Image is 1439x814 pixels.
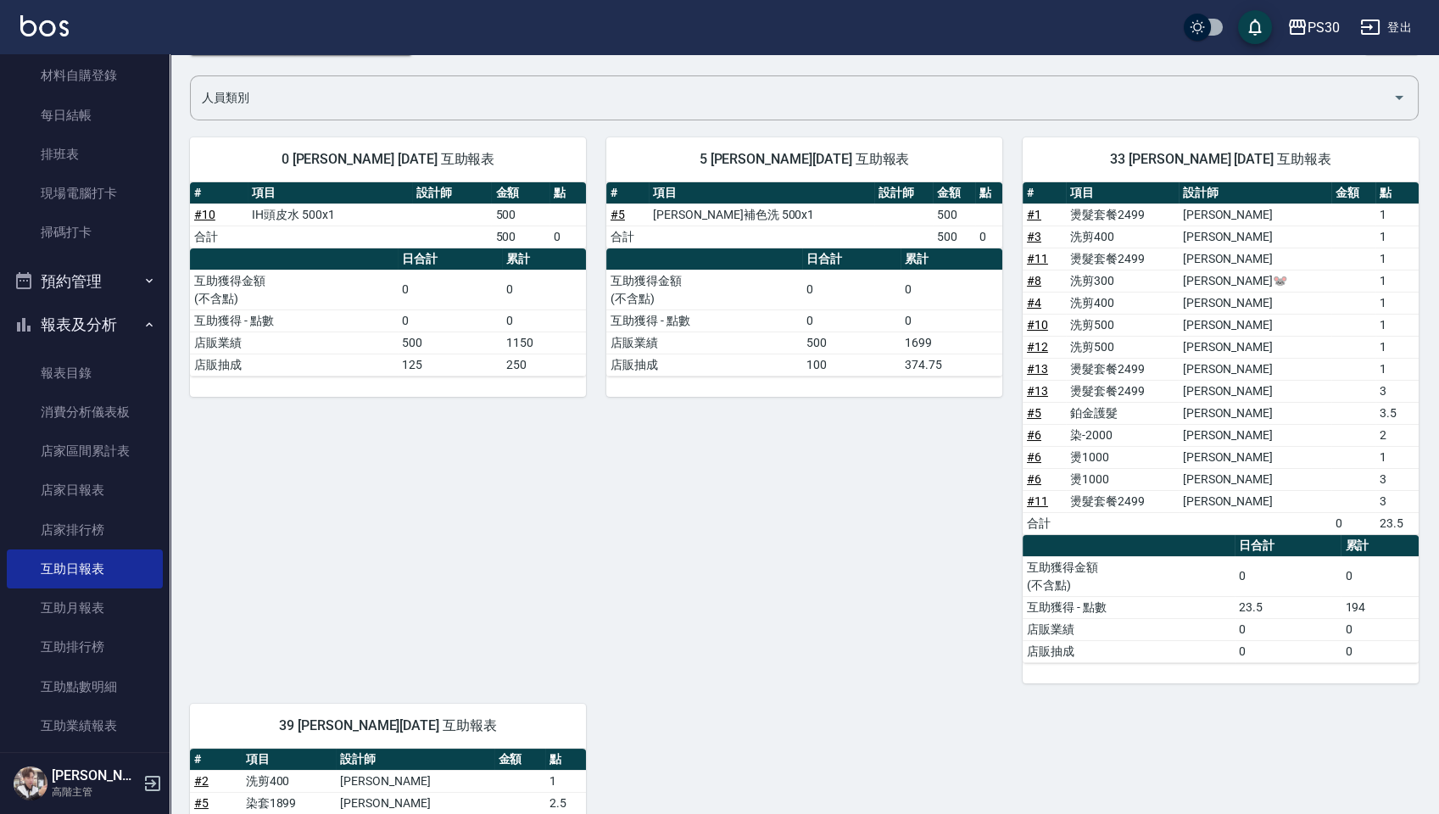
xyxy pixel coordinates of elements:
button: 登出 [1353,12,1419,43]
a: 店家日報表 [7,471,163,510]
td: 1699 [901,332,1002,354]
td: [PERSON_NAME] [1179,248,1332,270]
td: 0 [549,226,586,248]
th: 設計師 [874,182,933,204]
td: 0 [901,309,1002,332]
a: #3 [1027,230,1041,243]
a: #8 [1027,274,1041,287]
td: 1 [1375,248,1419,270]
a: #11 [1027,252,1048,265]
td: 燙1000 [1066,468,1178,490]
td: 0 [802,270,901,309]
td: [PERSON_NAME] [336,792,494,814]
td: 鉑金護髮 [1066,402,1178,424]
td: 0 [802,309,901,332]
a: 店家排行榜 [7,510,163,549]
td: 互助獲得 - 點數 [1023,596,1235,618]
input: 人員名稱 [198,83,1386,113]
td: 1 [545,770,586,792]
a: 互助點數明細 [7,667,163,706]
td: 2.5 [545,792,586,814]
td: 0 [398,309,502,332]
a: #5 [611,208,625,221]
button: save [1238,10,1272,44]
td: 洗剪500 [1066,314,1178,336]
td: 1 [1375,358,1419,380]
a: 店家區間累計表 [7,432,163,471]
td: 互助獲得金額 (不含點) [190,270,398,309]
td: [PERSON_NAME] [1179,336,1332,358]
td: 500 [802,332,901,354]
td: [PERSON_NAME] [1179,490,1332,512]
a: 互助月報表 [7,588,163,627]
button: 預約管理 [7,259,163,304]
th: 累計 [502,248,586,270]
a: #5 [194,796,209,810]
th: 金額 [491,182,549,204]
td: 染-2000 [1066,424,1178,446]
td: 染套1899 [242,792,337,814]
td: 0 [398,270,502,309]
td: [PERSON_NAME]🐭 [1179,270,1332,292]
h5: [PERSON_NAME] [52,767,138,784]
a: #5 [1027,406,1041,420]
td: 洗剪300 [1066,270,1178,292]
td: 燙髮套餐2499 [1066,248,1178,270]
img: Person [14,767,47,800]
td: 1 [1375,270,1419,292]
td: [PERSON_NAME] [1179,468,1332,490]
a: 全店業績分析表 [7,745,163,784]
p: 高階主管 [52,784,138,800]
table: a dense table [190,182,586,248]
td: 23.5 [1375,512,1419,534]
th: # [1023,182,1066,204]
td: [PERSON_NAME] [1179,446,1332,468]
img: Logo [20,15,69,36]
td: 0 [1341,556,1419,596]
a: 互助日報表 [7,549,163,588]
td: 100 [802,354,901,376]
td: 0 [1235,640,1341,662]
a: 報表目錄 [7,354,163,393]
td: 燙髮套餐2499 [1066,490,1178,512]
td: 店販業績 [606,332,802,354]
td: 125 [398,354,502,376]
td: 3 [1375,490,1419,512]
td: 1 [1375,446,1419,468]
td: 店販抽成 [606,354,802,376]
th: 點 [549,182,586,204]
td: 洗剪400 [242,770,337,792]
td: 0 [1341,640,1419,662]
table: a dense table [606,182,1002,248]
div: PS30 [1308,17,1340,38]
span: 39 [PERSON_NAME][DATE] 互助報表 [210,717,566,734]
td: 店販抽成 [1023,640,1235,662]
a: #10 [1027,318,1048,332]
button: PS30 [1280,10,1347,45]
table: a dense table [606,248,1002,376]
button: Open [1386,84,1413,111]
td: [PERSON_NAME] [1179,203,1332,226]
td: 194 [1341,596,1419,618]
th: 設計師 [1179,182,1332,204]
td: [PERSON_NAME] [1179,226,1332,248]
td: 0 [975,226,1002,248]
td: 23.5 [1235,596,1341,618]
th: 累計 [901,248,1002,270]
th: 項目 [242,749,337,771]
td: 店販業績 [1023,618,1235,640]
th: 設計師 [412,182,491,204]
td: 2 [1375,424,1419,446]
button: 報表及分析 [7,303,163,347]
a: #13 [1027,384,1048,398]
span: 33 [PERSON_NAME] [DATE] 互助報表 [1043,151,1398,168]
td: [PERSON_NAME] [1179,292,1332,314]
td: 0 [502,309,586,332]
a: 互助排行榜 [7,627,163,666]
td: [PERSON_NAME] [1179,314,1332,336]
a: #12 [1027,340,1048,354]
td: [PERSON_NAME] [1179,402,1332,424]
th: 項目 [649,182,874,204]
a: 現場電腦打卡 [7,174,163,213]
td: 500 [933,226,975,248]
